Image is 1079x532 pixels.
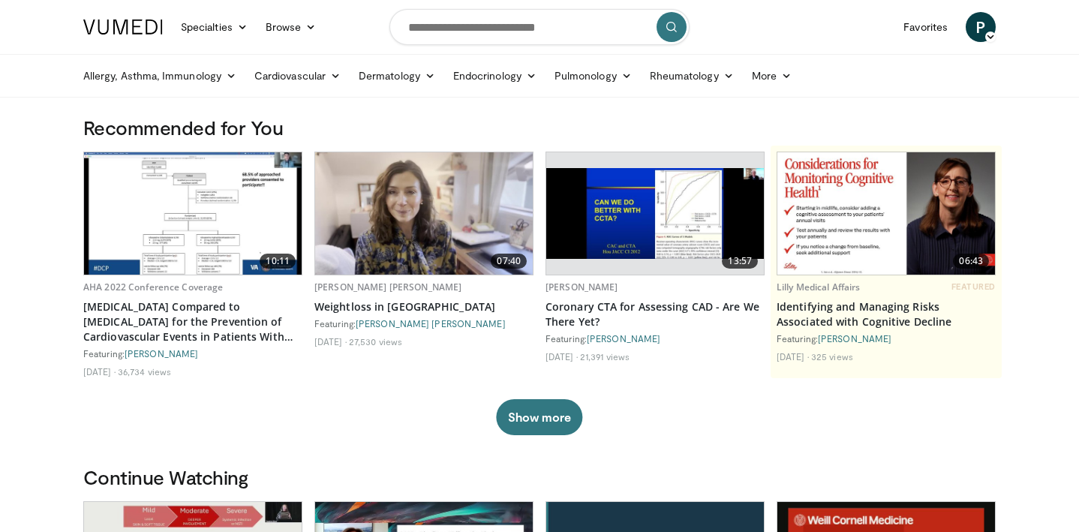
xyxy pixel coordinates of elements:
li: 27,530 views [349,335,402,347]
span: 13:57 [722,254,758,269]
a: Endocrinology [444,61,546,91]
input: Search topics, interventions [389,9,690,45]
a: [PERSON_NAME] [818,333,891,344]
a: Specialties [172,12,257,42]
div: Featuring: [777,332,996,344]
a: Favorites [894,12,957,42]
a: P [966,12,996,42]
a: [PERSON_NAME] [546,281,618,293]
span: FEATURED [951,281,996,292]
li: 36,734 views [118,365,171,377]
a: [PERSON_NAME] [125,348,198,359]
div: Featuring: [546,332,765,344]
a: 10:11 [84,152,302,275]
a: 13:57 [546,152,764,275]
img: 7c0f9b53-1609-4588-8498-7cac8464d722.620x360_q85_upscale.jpg [84,152,302,275]
li: [DATE] [777,350,809,362]
li: [DATE] [546,350,578,362]
a: Lilly Medical Affairs [777,281,861,293]
h3: Recommended for You [83,116,996,140]
a: [PERSON_NAME] [PERSON_NAME] [356,318,506,329]
span: 07:40 [491,254,527,269]
img: 34b2b9a4-89e5-4b8c-b553-8a638b61a706.620x360_q85_upscale.jpg [546,168,764,260]
a: Allergy, Asthma, Immunology [74,61,245,91]
a: [PERSON_NAME] [587,333,660,344]
a: Browse [257,12,326,42]
a: 07:40 [315,152,533,275]
span: 06:43 [953,254,989,269]
img: fc5f84e2-5eb7-4c65-9fa9-08971b8c96b8.jpg.620x360_q85_upscale.jpg [777,152,995,275]
li: 21,391 views [580,350,630,362]
a: Pulmonology [546,61,641,91]
li: [DATE] [314,335,347,347]
button: Show more [496,399,582,435]
img: 9983fed1-7565-45be-8934-aef1103ce6e2.620x360_q85_upscale.jpg [315,152,533,275]
a: Cardiovascular [245,61,350,91]
span: 10:11 [260,254,296,269]
a: Weightloss in [GEOGRAPHIC_DATA] [314,299,533,314]
li: 325 views [811,350,853,362]
a: Identifying and Managing Risks Associated with Cognitive Decline [777,299,996,329]
a: 06:43 [777,152,995,275]
a: Rheumatology [641,61,743,91]
a: Coronary CTA for Assessing CAD - Are We There Yet? [546,299,765,329]
a: [MEDICAL_DATA] Compared to [MEDICAL_DATA] for the Prevention of Cardiovascular Events in Patients... [83,299,302,344]
h3: Continue Watching [83,465,996,489]
a: More [743,61,801,91]
img: VuMedi Logo [83,20,163,35]
a: [PERSON_NAME] [PERSON_NAME] [314,281,461,293]
div: Featuring: [83,347,302,359]
a: Dermatology [350,61,444,91]
li: [DATE] [83,365,116,377]
div: Featuring: [314,317,533,329]
a: AHA 2022 Conference Coverage [83,281,223,293]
